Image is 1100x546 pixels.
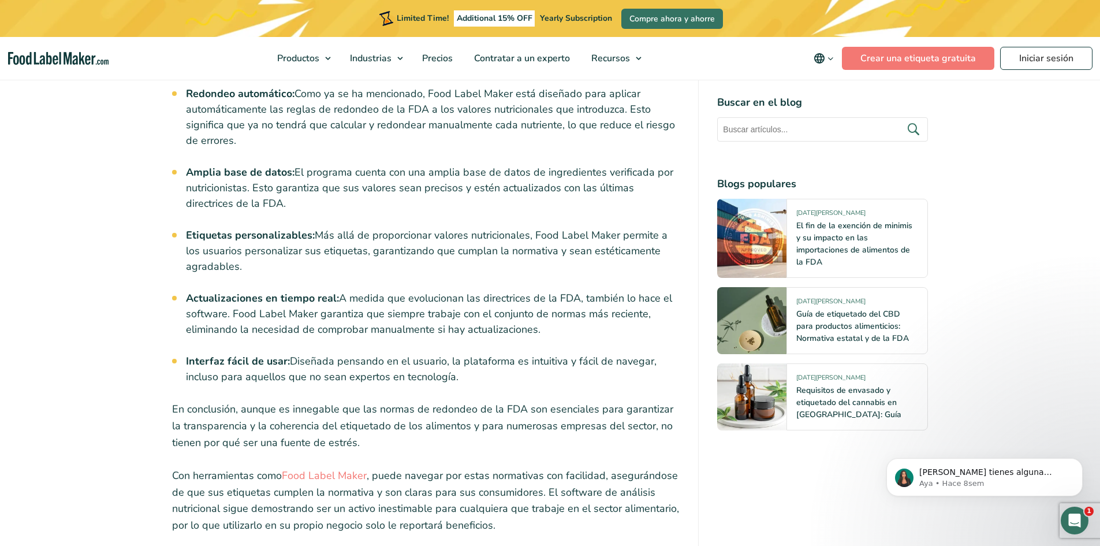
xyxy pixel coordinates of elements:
[186,86,680,148] li: Como ya se ha mencionado, Food Label Maker está diseñado para aplicar automáticamente las reglas ...
[1084,507,1094,516] span: 1
[412,37,461,80] a: Precios
[397,13,449,24] span: Limited Time!
[274,52,320,65] span: Productos
[186,228,315,242] strong: Etiquetas personalizables:
[186,291,339,305] strong: Actualizaciones en tiempo real:
[540,13,612,24] span: Yearly Subscription
[588,52,631,65] span: Recursos
[869,434,1100,515] iframe: Intercom notifications mensaje
[796,373,866,387] span: [DATE][PERSON_NAME]
[621,9,723,29] a: Compre ahora y ahorre
[796,309,909,344] a: Guía de etiquetado del CBD para productos alimenticios: Normativa estatal y de la FDA
[186,291,680,337] li: A medida que evolucionan las directrices de la FDA, también lo hace el software. Food Label Maker...
[842,47,994,70] a: Crear una etiqueta gratuita
[454,10,535,27] span: Additional 15% OFF
[796,220,912,268] a: El fin de la exención de minimis y su impacto en las importaciones de alimentos de la FDA
[186,354,680,385] li: Diseñada pensando en el usuario, la plataforma es intuitiva y fácil de navegar, incluso para aque...
[796,385,901,420] a: Requisitos de envasado y etiquetado del cannabis en [GEOGRAPHIC_DATA]: Guía
[186,87,294,101] strong: Redondeo automático:
[172,467,680,534] p: Con herramientas como , puede navegar por estas normativas con facilidad, asegurándose de que sus...
[186,165,680,211] li: El programa cuenta con una amplia base de datos de ingredientes verificada por nutricionistas. Es...
[186,228,680,274] li: Más allá de proporcionar valores nutricionales, Food Label Maker permite a los usuarios personali...
[172,401,680,451] p: En conclusión, aunque es innegable que las normas de redondeo de la FDA son esenciales para garan...
[581,37,647,80] a: Recursos
[346,52,393,65] span: Industrias
[1000,47,1092,70] a: Iniciar sesión
[471,52,571,65] span: Contratar a un experto
[717,117,928,142] input: Buscar artículos...
[464,37,578,80] a: Contratar a un experto
[419,52,454,65] span: Precios
[717,176,928,192] h4: Blogs populares
[796,209,866,222] span: [DATE][PERSON_NAME]
[1061,507,1088,534] iframe: Intercom live chat
[267,37,337,80] a: Productos
[796,297,866,310] span: [DATE][PERSON_NAME]
[186,165,294,179] strong: Amplia base de datos:
[340,37,409,80] a: Industrias
[186,354,290,368] strong: Interfaz fácil de usar:
[282,469,367,482] a: Food Label Maker
[717,95,928,110] h4: Buscar en el blog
